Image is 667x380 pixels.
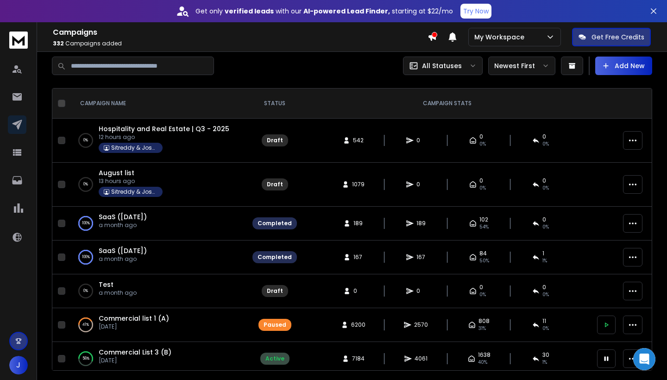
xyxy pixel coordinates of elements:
p: Get only with our starting at $22/mo [195,6,453,16]
span: 0% [479,140,486,148]
div: New messages divider [7,146,178,147]
div: Draft [267,137,283,144]
div: Draft [267,181,283,188]
span: 1 % [542,359,547,366]
span: 0 [542,133,546,140]
span: 31 % [478,325,486,332]
span: Test [99,280,113,289]
img: Profile image for Box [26,5,41,20]
p: 13 hours ago [99,177,163,185]
b: multiple Step 1 emails [15,210,140,227]
h1: Box [45,9,58,16]
button: Get Free Credits [572,28,651,46]
td: 0%August list13 hours agoSitreddy & Joshit Workspace [69,163,247,207]
span: 1079 [352,181,365,188]
span: 0% [479,184,486,192]
b: A/B testing [22,183,63,190]
div: What changes should I make if I want these templates to be used as A/B testing, like randomly for... [33,48,178,132]
a: August list [99,168,134,177]
button: Add New [595,57,652,75]
span: 0 [416,287,426,295]
span: 0 [542,216,546,223]
td: 56%Commercial List 3 (B)[DATE] [69,342,247,376]
iframe: Intercom live chat [633,348,655,370]
p: My Workspace [474,32,528,42]
div: Paused [264,321,286,329]
span: 0% [542,184,549,192]
span: 30 [542,351,549,359]
span: 0 [542,177,546,184]
span: 11 [542,317,546,325]
span: 167 [353,253,363,261]
span: 0 [479,177,483,184]
span: 102 [479,216,488,223]
div: Here’s how: [15,241,145,251]
span: 0 [416,181,426,188]
p: 100 % [82,219,90,228]
a: SaaS ([DATE]) [99,246,147,255]
p: Sitreddy & Joshit Workspace [111,144,157,152]
span: 54 % [479,223,489,231]
span: 189 [353,220,363,227]
a: SaaS ([DATE]) [99,212,147,222]
a: Commercial list 1 (A) [99,314,169,323]
span: 0 [542,284,546,291]
span: 0 [416,137,426,144]
p: 12 hours ago [99,133,229,141]
span: 84 [479,250,487,257]
span: 7184 [352,355,365,362]
button: Send a message… [159,300,174,315]
span: 0 [479,133,483,140]
a: Commercial List 3 (B) [99,348,171,357]
span: 1 [542,250,544,257]
th: CAMPAIGN NAME [69,89,247,119]
span: 1638 [478,351,491,359]
div: Completed [258,253,292,261]
span: 0 % [542,223,549,231]
div: Hi [PERSON_NAME],If you want the templates to work asA/B testing— meaning each lead only gets one... [7,154,152,371]
li: Keep both templates as variations. [22,251,145,268]
td: 0%Testa month ago [69,274,247,308]
span: 0 % [542,325,549,332]
h1: Campaigns [53,27,428,38]
p: [DATE] [99,323,169,330]
span: 808 [478,317,490,325]
button: J [9,356,28,374]
div: Active [265,355,284,362]
p: Try Now [463,6,489,16]
p: Get Free Credits [591,32,644,42]
p: 0 % [83,180,88,189]
button: go back [6,4,24,21]
p: 0 % [83,286,88,296]
span: 6200 [351,321,365,329]
p: All Statuses [422,61,462,70]
p: Campaigns added [53,40,428,47]
p: [DATE] [99,357,171,364]
span: 0 [353,287,363,295]
a: Hospitality and Real Estate | Q3 - 2025 [99,124,229,133]
td: 100%SaaS ([DATE])a month ago [69,241,247,274]
span: 0% [479,291,486,298]
span: 2570 [414,321,428,329]
button: Emoji picker [14,304,22,311]
span: 542 [353,137,364,144]
td: 0%Hospitality and Real Estate | Q3 - 202512 hours agoSitreddy & Joshit Workspace [69,119,247,163]
span: 189 [416,220,426,227]
li: The system will randomly assign leads to one of them, so each lead only receives one initial email. [22,270,145,296]
div: Draft [267,287,283,295]
button: Try Now [460,4,491,19]
img: logo [9,32,28,49]
p: a month ago [99,255,147,263]
span: 167 [416,253,426,261]
strong: AI-powered Lead Finder, [303,6,390,16]
span: 0% [542,140,549,148]
div: Jessica says… [7,48,178,139]
p: a month ago [99,222,147,229]
span: 40 % [478,359,487,366]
